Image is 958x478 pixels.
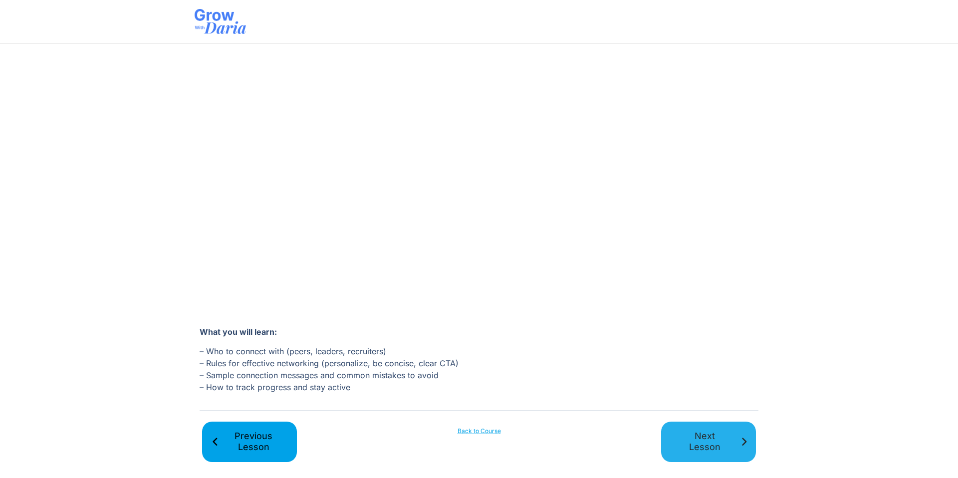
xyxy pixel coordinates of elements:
[670,431,739,453] span: Next Lesson
[200,345,758,393] p: – Who to connect with (peers, leaders, recruiters) – Rules for effective networking (personalize,...
[432,427,526,436] a: Back to Course
[661,422,756,462] a: Next Lesson
[200,327,277,337] strong: What you will learn:
[219,431,288,453] span: Previous Lesson
[202,422,297,462] a: Previous Lesson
